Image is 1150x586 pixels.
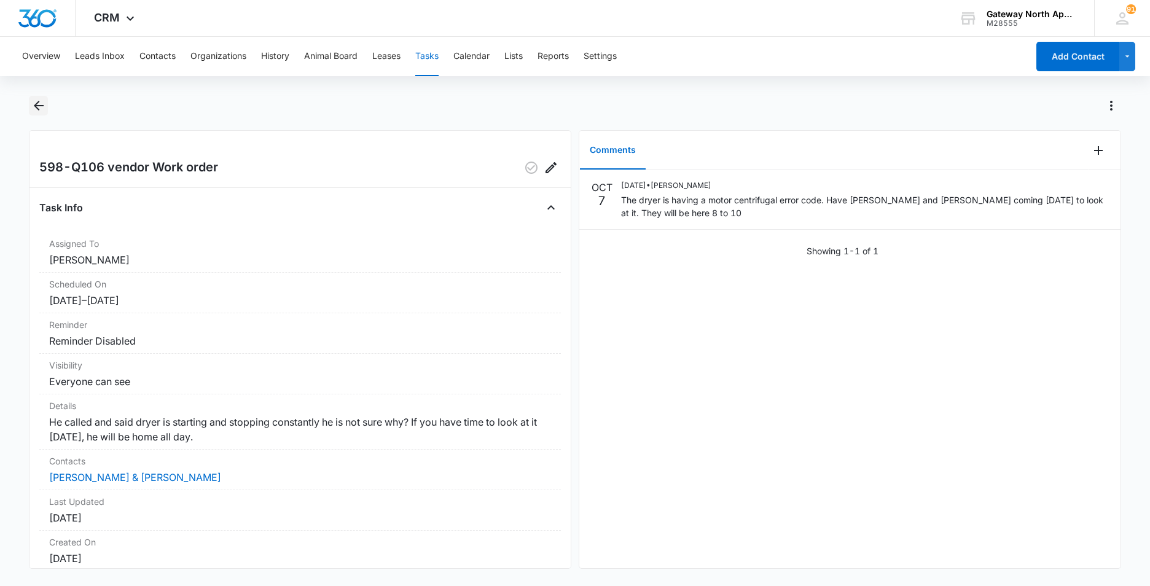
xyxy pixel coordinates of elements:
[39,394,561,450] div: DetailsHe called and said dryer is starting and stopping constantly he is not sure why? If you ha...
[807,244,878,257] p: Showing 1-1 of 1
[1126,4,1136,14] div: notifications count
[1101,96,1121,115] button: Actions
[29,96,48,115] button: Back
[39,531,561,571] div: Created On[DATE]
[580,131,646,170] button: Comments
[49,318,551,331] dt: Reminder
[49,551,551,566] dd: [DATE]
[415,37,439,76] button: Tasks
[49,293,551,308] dd: [DATE] – [DATE]
[39,158,218,178] h2: 598-Q106 vendor Work order
[39,232,561,273] div: Assigned To[PERSON_NAME]
[39,313,561,354] div: ReminderReminder Disabled
[49,455,551,467] dt: Contacts
[1126,4,1136,14] span: 91
[39,354,561,394] div: VisibilityEveryone can see
[49,495,551,508] dt: Last Updated
[541,158,561,178] button: Edit
[1036,42,1119,71] button: Add Contact
[538,37,569,76] button: Reports
[49,359,551,372] dt: Visibility
[304,37,358,76] button: Animal Board
[49,278,551,291] dt: Scheduled On
[261,37,289,76] button: History
[49,415,551,444] dd: He called and said dryer is starting and stopping constantly he is not sure why? If you have time...
[49,471,221,483] a: [PERSON_NAME] & [PERSON_NAME]
[372,37,401,76] button: Leases
[584,37,617,76] button: Settings
[621,180,1108,191] p: [DATE] • [PERSON_NAME]
[49,536,551,549] dt: Created On
[49,374,551,389] dd: Everyone can see
[39,273,561,313] div: Scheduled On[DATE]–[DATE]
[139,37,176,76] button: Contacts
[987,19,1076,28] div: account id
[39,200,83,215] h4: Task Info
[598,195,606,207] p: 7
[39,450,561,490] div: Contacts[PERSON_NAME] & [PERSON_NAME]
[453,37,490,76] button: Calendar
[541,198,561,217] button: Close
[49,334,551,348] dd: Reminder Disabled
[49,399,551,412] dt: Details
[592,180,612,195] p: OCT
[75,37,125,76] button: Leads Inbox
[49,252,551,267] dd: [PERSON_NAME]
[49,237,551,250] dt: Assigned To
[49,510,551,525] dd: [DATE]
[504,37,523,76] button: Lists
[1089,141,1108,160] button: Add Comment
[39,490,561,531] div: Last Updated[DATE]
[987,9,1076,19] div: account name
[190,37,246,76] button: Organizations
[22,37,60,76] button: Overview
[621,193,1108,219] p: The dryer is having a motor centrifugal error code. Have [PERSON_NAME] and [PERSON_NAME] coming [...
[94,11,120,24] span: CRM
